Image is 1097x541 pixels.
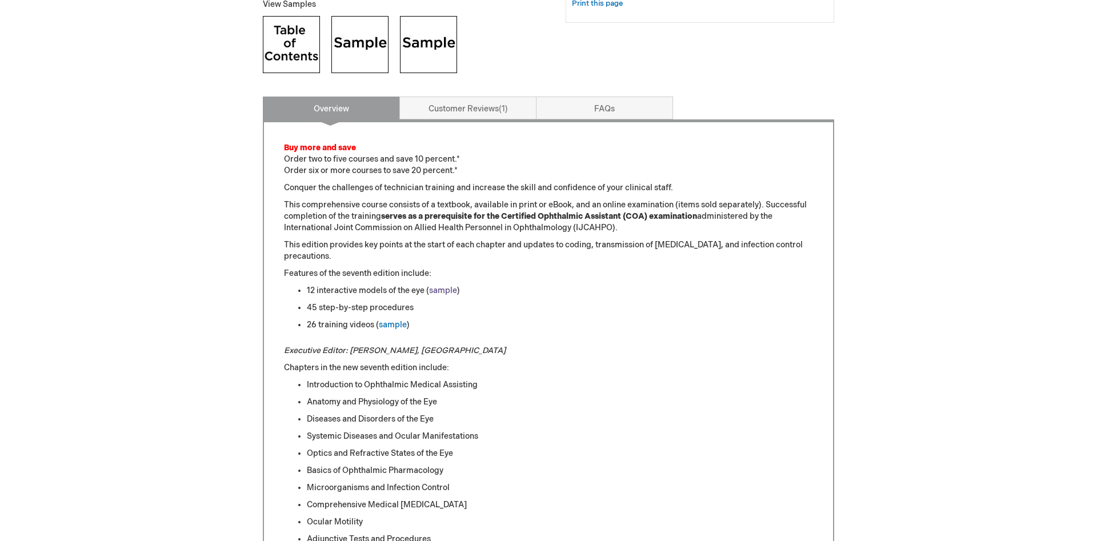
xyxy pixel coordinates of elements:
[307,302,813,314] div: 45 step-by-step procedures
[429,286,457,295] a: sample
[284,346,506,355] em: Executive Editor: [PERSON_NAME], [GEOGRAPHIC_DATA]
[284,268,813,279] p: Features of the seventh edition include:
[307,448,813,459] li: Optics and Refractive States of the Eye
[307,285,813,296] div: 12 interactive models of the eye ( )
[307,516,813,528] li: Ocular Motility
[307,499,813,511] li: Comprehensive Medical [MEDICAL_DATA]
[307,482,813,494] li: Microorganisms and Infection Control
[284,199,813,234] p: This comprehensive course consists of a textbook, available in print or eBook, and an online exam...
[307,431,813,442] li: Systemic Diseases and Ocular Manifestations
[499,104,508,114] span: 1
[284,239,813,262] p: This edition provides key points at the start of each chapter and updates to coding, transmission...
[400,16,457,73] img: Click to view
[331,16,389,73] img: Click to view
[307,465,813,476] li: Basics of Ophthalmic Pharmacology
[307,319,813,331] div: 26 training videos ( )
[307,396,813,408] li: Anatomy and Physiology of the Eye
[263,16,320,73] img: Click to view
[284,182,813,194] p: Conquer the challenges of technician training and increase the skill and confidence of your clini...
[399,97,537,119] a: Customer Reviews1
[307,414,813,425] li: Diseases and Disorders of the Eye
[284,142,813,177] p: Order two to five courses and save 10 percent.* Order six or more courses to save 20 percent.*
[307,379,813,391] li: Introduction to Ophthalmic Medical Assisting
[536,97,673,119] a: FAQs
[263,97,400,119] a: Overview
[379,320,407,330] a: sample
[284,362,813,374] p: Chapters in the new seventh edition include:
[381,211,697,221] strong: serves as a prerequisite for the Certified Ophthalmic Assistant (COA) examination
[284,143,356,153] font: Buy more and save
